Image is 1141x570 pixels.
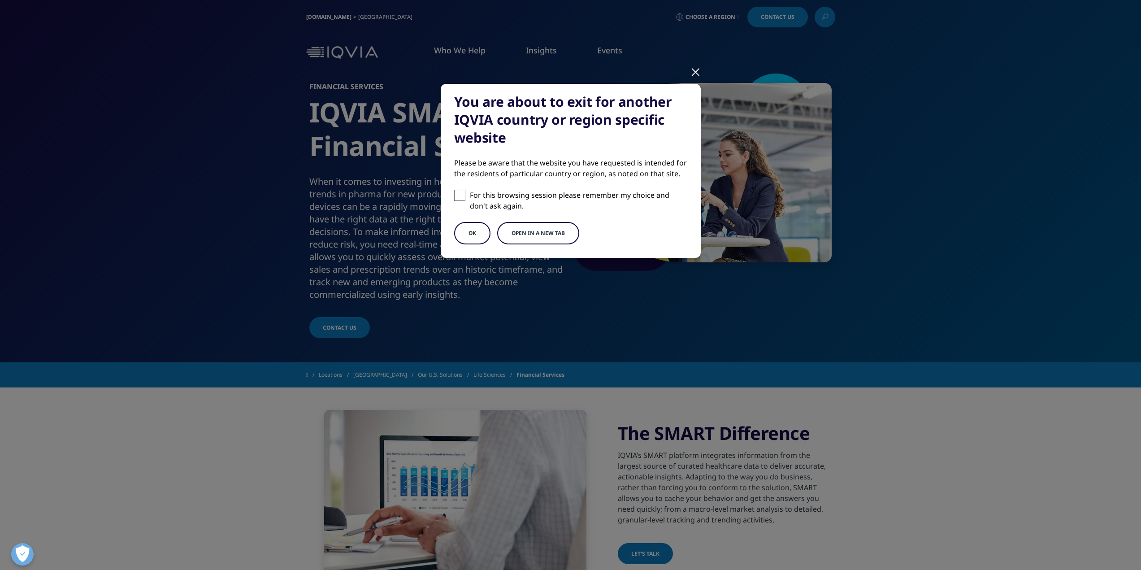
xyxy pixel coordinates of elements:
div: You are about to exit for another IQVIA country or region specific website [454,93,687,147]
button: OK [454,222,490,244]
button: Open Preferences [11,543,34,566]
div: Please be aware that the website you have requested is intended for the residents of particular c... [454,157,687,179]
p: For this browsing session please remember my choice and don't ask again. [470,190,687,211]
button: Open in a new tab [497,222,579,244]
